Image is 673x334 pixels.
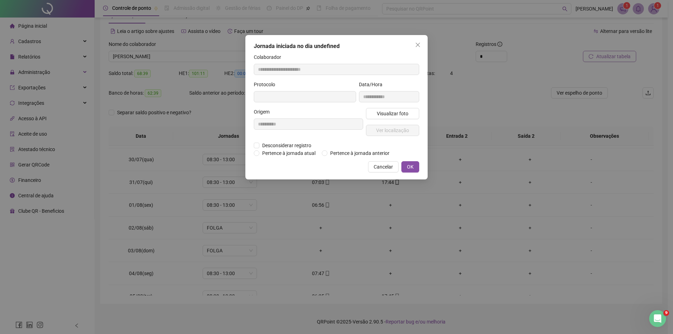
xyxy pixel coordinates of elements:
span: close [415,42,421,48]
button: Close [412,39,423,50]
label: Origem [254,108,274,116]
span: 9 [664,310,669,316]
button: Visualizar foto [366,108,419,119]
span: Pertence à jornada anterior [327,149,392,157]
button: Cancelar [368,161,399,172]
span: Pertence à jornada atual [259,149,318,157]
span: OK [407,163,414,171]
button: OK [401,161,419,172]
span: Desconsiderar registro [259,142,314,149]
iframe: Intercom live chat [649,310,666,327]
label: Colaborador [254,53,286,61]
div: Jornada iniciada no dia undefined [254,42,419,50]
button: Ver localização [366,125,419,136]
span: Cancelar [374,163,393,171]
label: Protocolo [254,81,280,88]
label: Data/Hora [359,81,387,88]
span: Visualizar foto [377,110,408,117]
